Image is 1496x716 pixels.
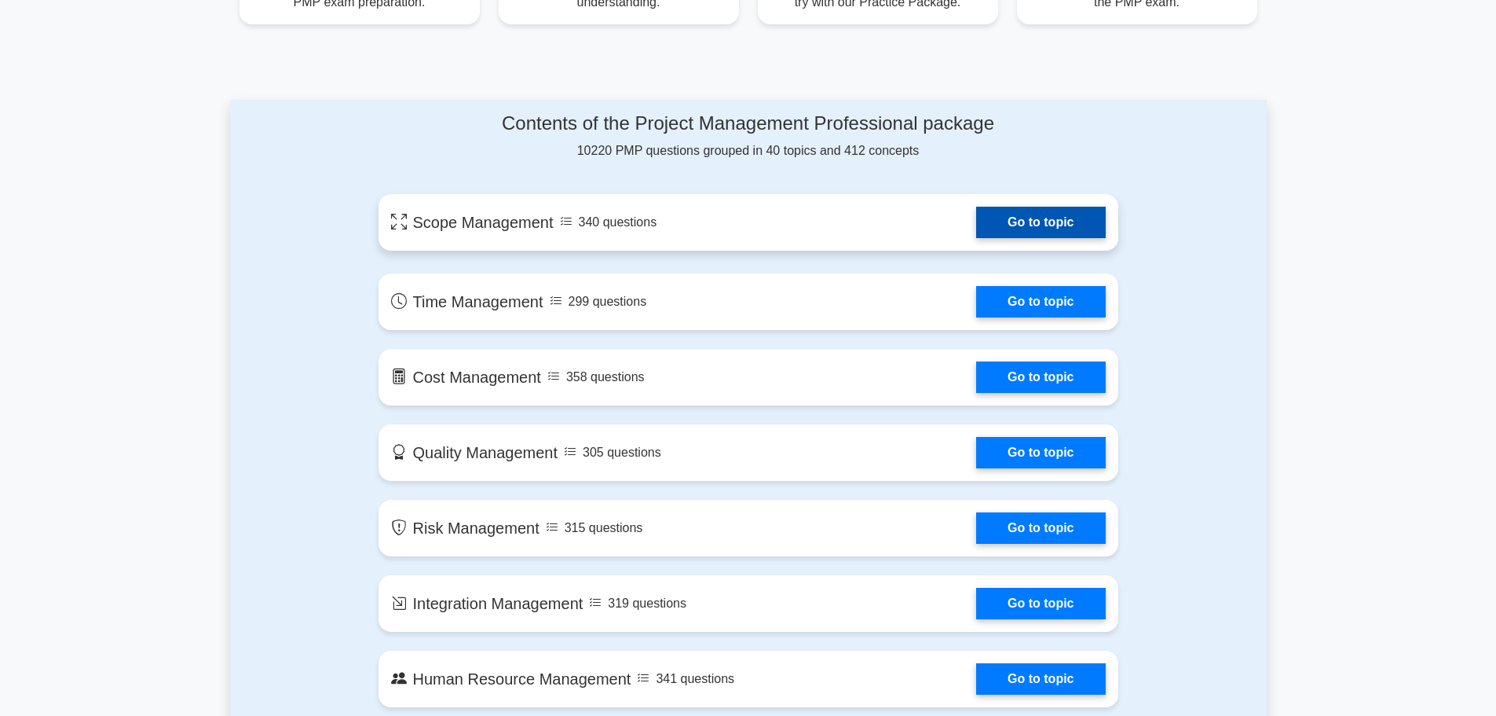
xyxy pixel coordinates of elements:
a: Go to topic [976,207,1105,238]
a: Go to topic [976,588,1105,619]
a: Go to topic [976,286,1105,318]
a: Go to topic [976,362,1105,393]
h4: Contents of the Project Management Professional package [379,112,1118,135]
a: Go to topic [976,512,1105,544]
a: Go to topic [976,663,1105,695]
div: 10220 PMP questions grouped in 40 topics and 412 concepts [379,112,1118,160]
a: Go to topic [976,437,1105,468]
